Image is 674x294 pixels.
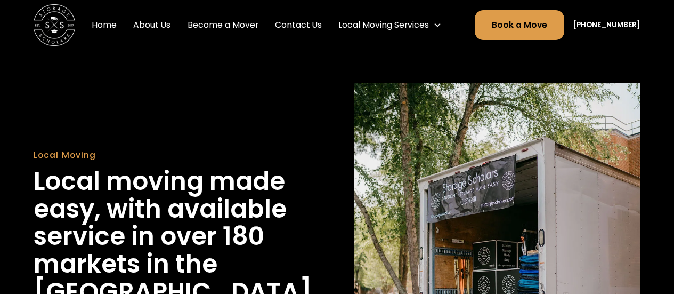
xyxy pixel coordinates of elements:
a: [PHONE_NUMBER] [573,20,640,31]
a: About Us [129,11,175,40]
a: Contact Us [271,11,326,40]
a: home [34,4,75,46]
div: Local Moving Services [334,14,445,35]
a: Home [87,11,121,40]
a: Become a Mover [183,11,263,40]
div: Local Moving Services [338,19,429,31]
a: Book a Move [475,10,565,41]
div: Local Moving [34,149,320,161]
